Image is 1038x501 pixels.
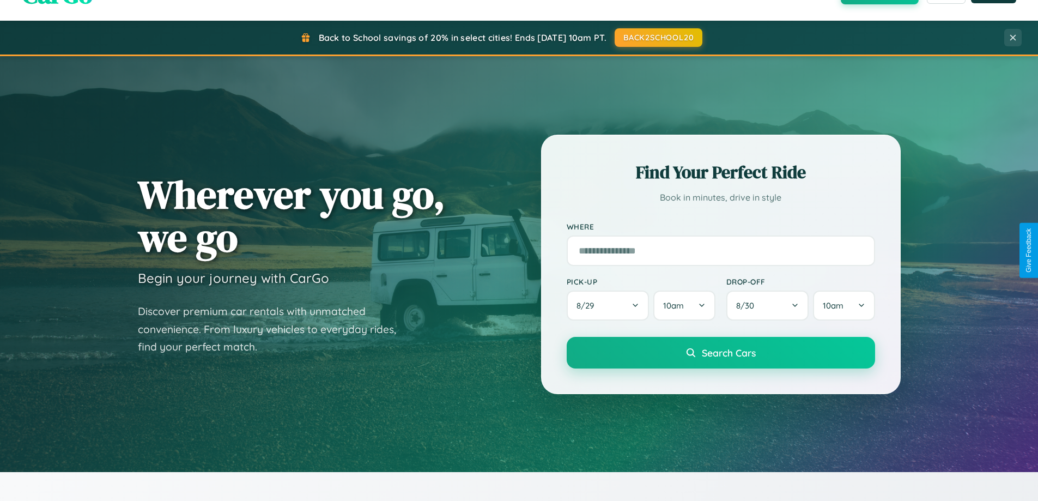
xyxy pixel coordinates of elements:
label: Pick-up [567,277,715,286]
span: Search Cars [702,347,756,359]
span: 10am [663,300,684,311]
button: 8/30 [726,291,809,321]
button: 10am [653,291,715,321]
span: Back to School savings of 20% in select cities! Ends [DATE] 10am PT. [319,32,606,43]
button: Search Cars [567,337,875,369]
h1: Wherever you go, we go [138,173,445,259]
div: Give Feedback [1025,228,1033,273]
span: 8 / 29 [576,300,599,311]
h3: Begin your journey with CarGo [138,270,329,286]
button: 8/29 [567,291,649,321]
p: Book in minutes, drive in style [567,190,875,206]
button: 10am [813,291,875,321]
label: Where [567,222,875,231]
button: BACK2SCHOOL20 [615,28,702,47]
label: Drop-off [726,277,875,286]
span: 8 / 30 [736,300,760,311]
h2: Find Your Perfect Ride [567,160,875,184]
span: 10am [823,300,843,311]
p: Discover premium car rentals with unmatched convenience. From luxury vehicles to everyday rides, ... [138,303,410,356]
